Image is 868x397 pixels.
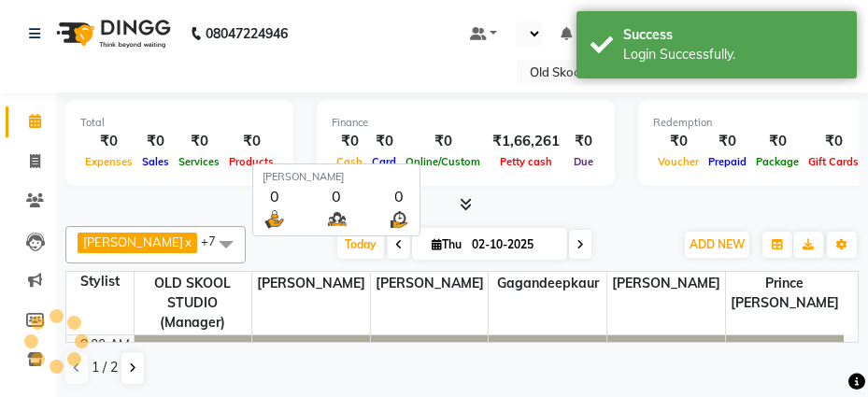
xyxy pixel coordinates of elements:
span: [PERSON_NAME] [607,272,725,295]
div: 0 [263,185,286,207]
div: ₹0 [751,131,804,152]
span: Gift Cards [804,155,863,168]
span: gagandeepkaur [489,272,606,295]
div: ₹0 [653,131,704,152]
span: Today [337,230,384,259]
img: queue.png [325,207,349,231]
span: Cash [332,155,367,168]
div: ₹1,66,261 [485,131,567,152]
div: Success [623,25,843,45]
div: ₹0 [224,131,278,152]
span: Due [569,155,598,168]
div: [PERSON_NAME] [263,169,410,185]
button: ADD NEW [685,232,749,258]
img: serve.png [263,207,286,231]
input: 2025-10-02 [466,231,560,259]
span: Online/Custom [401,155,485,168]
div: ₹0 [332,131,367,152]
div: ₹0 [804,131,863,152]
a: x [183,234,192,249]
div: 8:00 AM [77,335,134,355]
div: ₹0 [567,131,600,152]
span: Sales [137,155,174,168]
div: Login Successfully. [623,45,843,64]
span: +7 [201,234,230,248]
span: ADD NEW [690,237,745,251]
span: Expenses [80,155,137,168]
div: ₹0 [367,131,401,152]
span: Card [367,155,401,168]
img: wait_time.png [387,207,410,231]
div: ₹0 [137,131,174,152]
div: ₹0 [704,131,751,152]
span: 1 / 2 [92,358,118,377]
div: ₹0 [174,131,224,152]
span: Package [751,155,804,168]
span: Services [174,155,224,168]
span: Voucher [653,155,704,168]
span: [PERSON_NAME] [371,272,489,295]
b: 08047224946 [206,7,288,60]
span: Thu [427,237,466,251]
div: Finance [332,115,600,131]
span: prince [PERSON_NAME] [726,272,844,315]
div: Total [80,115,278,131]
div: ₹0 [80,131,137,152]
span: Petty cash [495,155,557,168]
div: ₹0 [401,131,485,152]
img: logo [48,7,176,60]
span: Prepaid [704,155,751,168]
div: 0 [387,185,410,207]
div: Stylist [66,272,134,291]
span: [PERSON_NAME] [252,272,370,295]
span: OLD SKOOL STUDIO (Manager) [135,272,252,334]
div: 0 [325,185,349,207]
span: Products [224,155,278,168]
span: [PERSON_NAME] [83,234,183,249]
